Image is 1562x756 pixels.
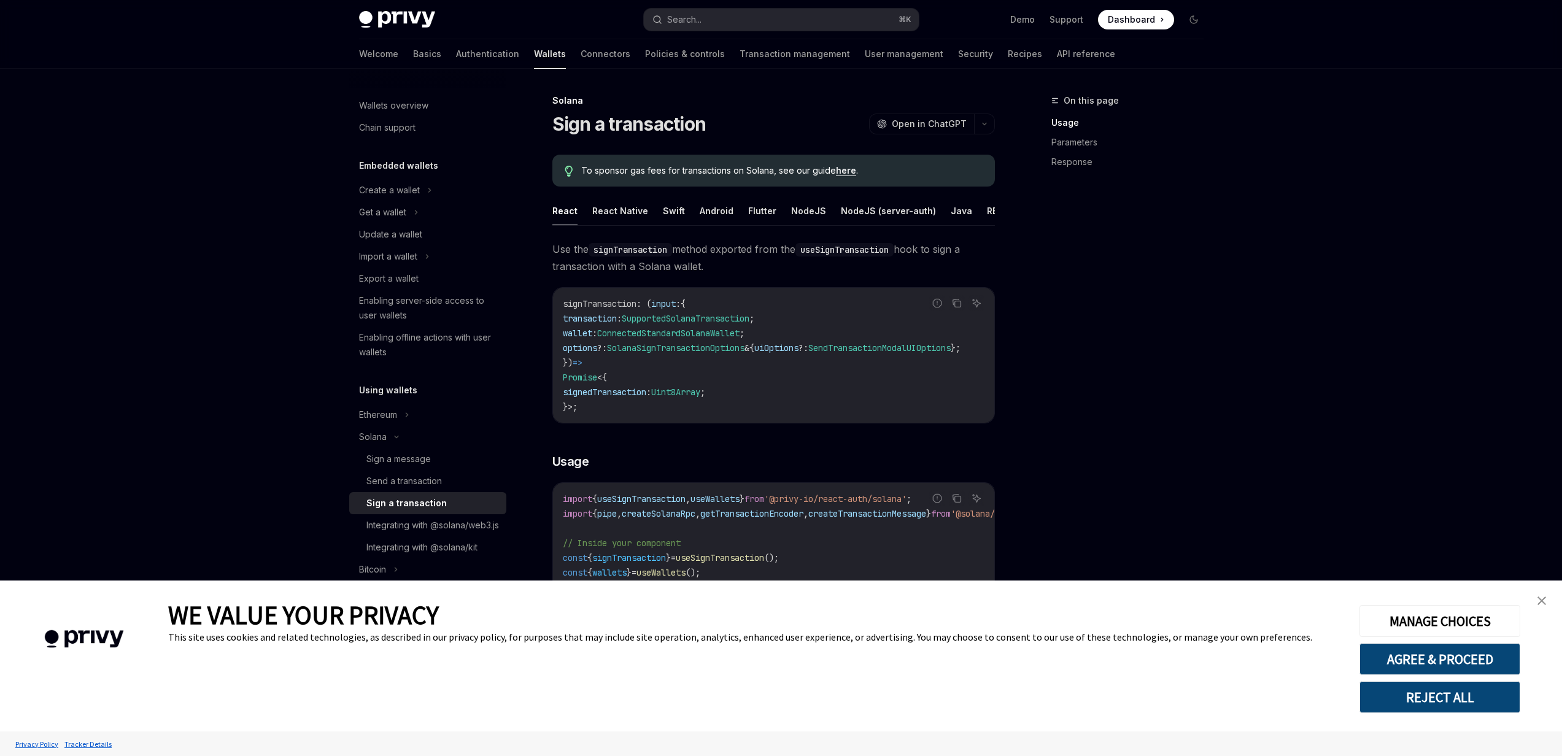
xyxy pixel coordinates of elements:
a: Parameters [1051,133,1213,152]
span: Usage [552,453,589,470]
span: signTransaction [563,298,636,309]
span: { [587,552,592,563]
a: Support [1050,13,1083,26]
a: Recipes [1008,39,1042,69]
span: '@solana/kit' [951,508,1015,519]
span: = [671,552,676,563]
button: REST API [987,196,1026,225]
a: Transaction management [740,39,850,69]
span: } [666,552,671,563]
span: } [740,493,744,504]
button: NodeJS [791,196,826,225]
span: : [646,387,651,398]
button: React [552,196,578,225]
a: Send a transaction [349,470,506,492]
div: Chain support [359,120,416,135]
button: Swift [663,196,685,225]
h5: Embedded wallets [359,158,438,173]
a: Usage [1051,113,1213,133]
span: useWallets [636,567,686,578]
span: <{ [597,372,607,383]
span: To sponsor gas fees for transactions on Solana, see our guide . [581,164,982,177]
span: const [563,552,587,563]
span: '@privy-io/react-auth/solana' [764,493,907,504]
div: Enabling offline actions with user wallets [359,330,499,360]
h1: Sign a transaction [552,113,706,135]
span: Open in ChatGPT [892,118,967,130]
a: Connectors [581,39,630,69]
button: Android [700,196,733,225]
span: getTransactionEncoder [700,508,803,519]
span: import [563,508,592,519]
button: React Native [592,196,648,225]
span: useSignTransaction [597,493,686,504]
a: here [836,165,856,176]
span: ConnectedStandardSolanaWallet [597,328,740,339]
span: ; [749,313,754,324]
span: (); [764,552,779,563]
a: Welcome [359,39,398,69]
button: Copy the contents from the code block [949,295,965,311]
span: SupportedSolanaTransaction [622,313,749,324]
div: Export a wallet [359,271,419,286]
span: , [686,493,690,504]
div: Integrating with @solana/kit [366,540,477,555]
span: ⌘ K [899,15,911,25]
span: : [592,328,597,339]
h5: Using wallets [359,383,417,398]
span: useSignTransaction [676,552,764,563]
span: ; [700,387,705,398]
span: // Inside your component [563,538,681,549]
a: Response [1051,152,1213,172]
span: { [587,567,592,578]
a: Dashboard [1098,10,1174,29]
span: { [592,493,597,504]
span: wallets [592,567,627,578]
span: const [563,567,587,578]
span: }; [951,342,961,353]
span: useWallets [690,493,740,504]
a: Tracker Details [61,733,115,755]
span: pipe [597,508,617,519]
span: , [803,508,808,519]
a: Security [958,39,993,69]
span: Use the method exported from the hook to sign a transaction with a Solana wallet. [552,241,995,275]
div: This site uses cookies and related technologies, as described in our privacy policy, for purposes... [168,631,1341,643]
a: Chain support [349,117,506,139]
span: from [931,508,951,519]
span: transaction [563,313,617,324]
a: Enabling server-side access to user wallets [349,290,506,326]
a: Basics [413,39,441,69]
button: Toggle dark mode [1184,10,1204,29]
button: Flutter [748,196,776,225]
span: : [617,313,622,324]
a: Authentication [456,39,519,69]
a: API reference [1057,39,1115,69]
button: MANAGE CHOICES [1359,605,1520,637]
span: ?: [798,342,808,353]
a: Export a wallet [349,268,506,290]
span: signedTransaction [563,387,646,398]
div: Solana [359,430,387,444]
a: Sign a transaction [349,492,506,514]
a: Integrating with @solana/web3.js [349,514,506,536]
span: => [573,357,582,368]
span: (); [686,567,700,578]
span: ; [740,328,744,339]
span: import [563,493,592,504]
span: ; [907,493,911,504]
span: options [563,342,597,353]
a: User management [865,39,943,69]
span: input [651,298,676,309]
span: createSolanaRpc [622,508,695,519]
span: = [632,567,636,578]
div: Create a wallet [359,183,420,198]
svg: Tip [565,166,573,177]
img: dark logo [359,11,435,28]
span: } [627,567,632,578]
button: Report incorrect code [929,295,945,311]
span: Promise [563,372,597,383]
button: NodeJS (server-auth) [841,196,936,225]
div: Bitcoin [359,562,386,577]
span: { [592,508,597,519]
